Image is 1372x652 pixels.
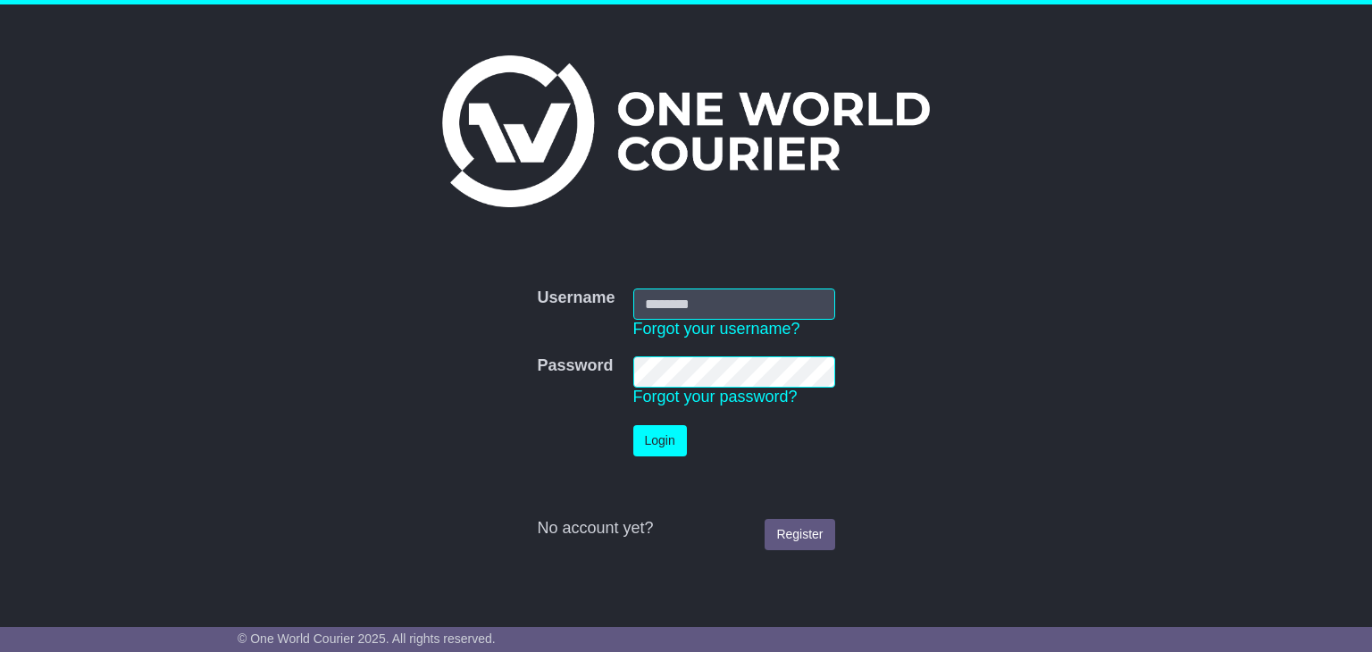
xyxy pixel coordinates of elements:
[633,425,687,456] button: Login
[537,356,613,376] label: Password
[765,519,834,550] a: Register
[537,519,834,539] div: No account yet?
[633,388,798,405] a: Forgot your password?
[442,55,930,207] img: One World
[633,320,800,338] a: Forgot your username?
[238,631,496,646] span: © One World Courier 2025. All rights reserved.
[537,288,615,308] label: Username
